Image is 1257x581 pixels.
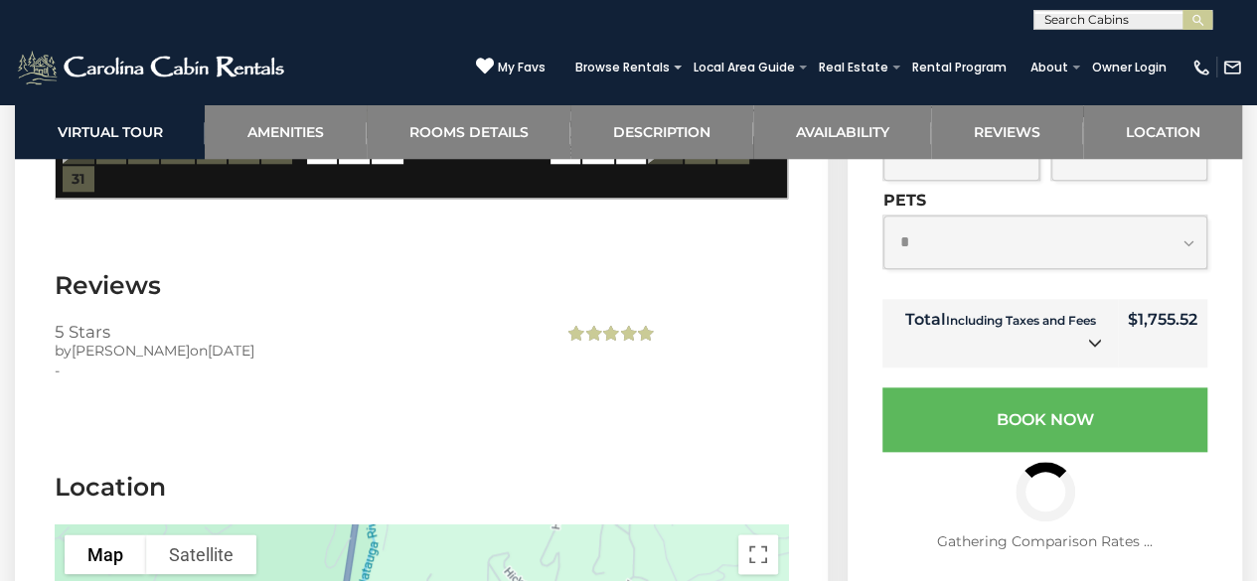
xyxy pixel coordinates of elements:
a: Local Area Guide [684,54,805,81]
a: Description [570,104,752,159]
a: Reviews [931,104,1082,159]
a: Amenities [205,104,366,159]
a: Rental Program [902,54,1017,81]
a: Rooms Details [367,104,570,159]
a: Real Estate [809,54,898,81]
div: - [55,361,534,380]
h3: Reviews [55,268,788,303]
a: Owner Login [1082,54,1177,81]
h3: Location [55,470,788,505]
small: Including Taxes and Fees [946,313,1096,328]
span: My Favs [498,59,546,76]
a: My Favs [476,57,546,77]
label: Pets [882,191,925,210]
a: Virtual Tour [15,104,205,159]
img: White-1-2.png [15,48,290,87]
a: Location [1083,104,1242,159]
td: Total [882,299,1118,367]
td: $1,755.52 [1118,299,1207,367]
button: Show street map [65,534,146,574]
a: About [1021,54,1078,81]
span: [DATE] [208,342,254,360]
button: Show satellite imagery [146,534,256,574]
a: Browse Rentals [565,54,680,81]
a: Availability [753,104,931,159]
h3: 5 Stars [55,323,534,341]
span: Gathering Comparison Rates ... [937,532,1153,550]
div: by on [55,341,534,361]
button: Book Now [882,387,1207,452]
img: mail-regular-white.png [1222,58,1242,77]
button: Toggle fullscreen view [738,534,778,574]
span: [PERSON_NAME] [72,342,190,360]
img: phone-regular-white.png [1191,58,1211,77]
